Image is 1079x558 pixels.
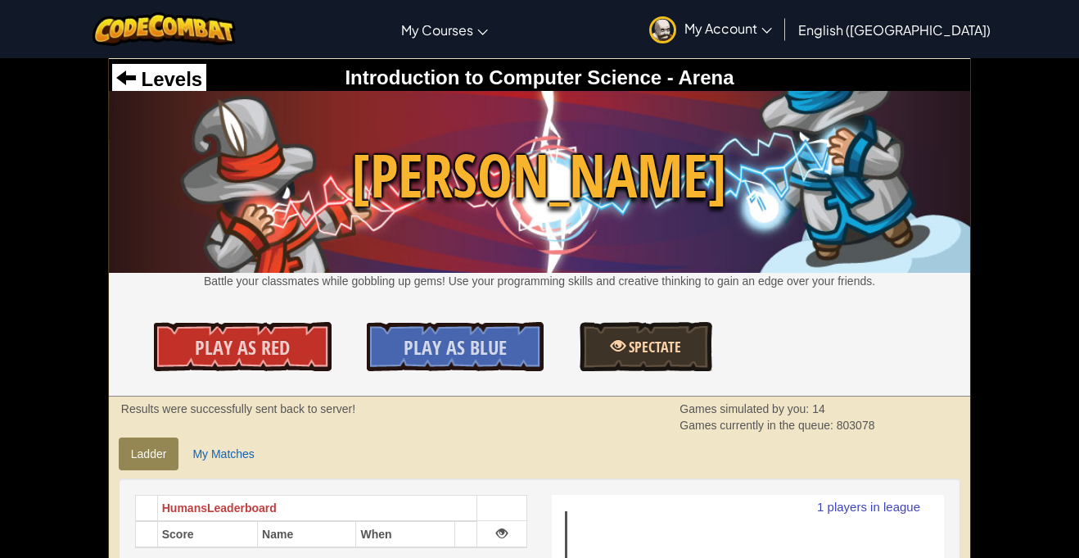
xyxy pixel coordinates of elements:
[121,402,355,415] strong: Results were successfully sent back to server!
[109,134,970,218] span: [PERSON_NAME]
[798,21,991,39] span: English ([GEOGRAPHIC_DATA])
[679,402,812,415] span: Games simulated by you:
[837,419,875,432] span: 803078
[356,521,454,547] th: When
[401,21,473,39] span: My Courses
[684,20,772,37] span: My Account
[93,12,236,46] img: CodeCombat logo
[109,91,970,273] img: Wakka Maul
[157,521,257,547] th: Score
[195,334,290,361] span: Play As Red
[625,337,681,357] span: Spectate
[817,500,920,514] text: 1 players in league
[641,3,780,55] a: My Account
[116,68,202,90] a: Levels
[393,7,496,52] a: My Courses
[136,68,202,90] span: Levels
[109,273,970,289] p: Battle your classmates while gobbling up gems! Use your programming skills and creative thinking ...
[790,7,999,52] a: English ([GEOGRAPHIC_DATA])
[207,501,277,515] span: Leaderboard
[679,419,836,432] span: Games currently in the queue:
[162,501,207,515] span: Humans
[119,438,179,470] a: Ladder
[345,66,661,88] span: Introduction to Computer Science
[661,66,734,88] span: - Arena
[258,521,356,547] th: Name
[812,402,825,415] span: 14
[649,16,676,43] img: avatar
[180,438,266,470] a: My Matches
[580,322,712,371] a: Spectate
[404,334,507,361] span: Play As Blue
